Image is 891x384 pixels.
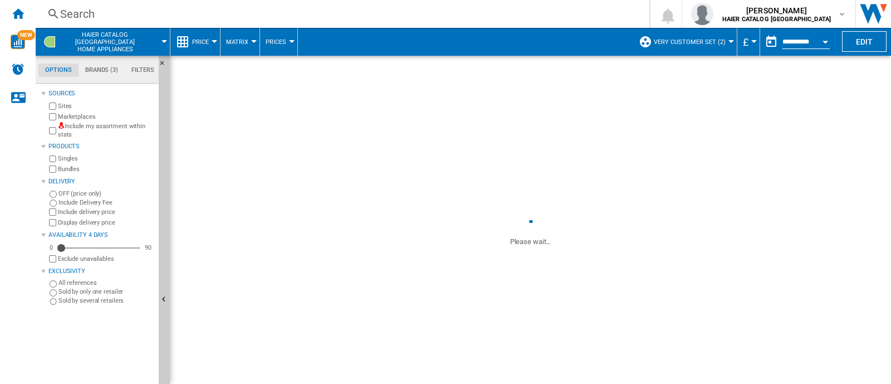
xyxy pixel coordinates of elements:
[58,122,154,139] label: Include my assortment within stats
[58,113,154,121] label: Marketplaces
[58,102,154,110] label: Sites
[48,231,154,240] div: Availability 4 Days
[38,64,79,77] md-tab-item: Options
[125,64,161,77] md-tab-item: Filters
[49,103,56,110] input: Sites
[760,31,782,53] button: md-calendar
[58,242,140,254] md-slider: Availability
[58,279,154,287] label: All references
[58,255,154,263] label: Exclude unavailables
[842,31,887,52] button: Edit
[159,56,172,76] button: Hide
[58,165,154,173] label: Bundles
[743,36,748,48] span: £
[176,28,214,56] div: Price
[11,62,25,76] img: alerts-logo.svg
[50,191,57,198] input: OFF (price only)
[654,28,731,56] button: Very customer set (2)
[79,64,125,77] md-tab-item: Brands (3)
[49,208,56,216] input: Include delivery price
[48,142,154,151] div: Products
[41,28,164,56] div: HAIER CATALOG [GEOGRAPHIC_DATA]Home appliances
[58,189,154,198] label: OFF (price only)
[743,28,754,56] button: £
[737,28,760,56] md-menu: Currency
[50,298,57,305] input: Sold by several retailers
[48,89,154,98] div: Sources
[192,38,209,46] span: Price
[49,155,56,163] input: Singles
[510,237,551,246] ng-transclude: Please wait...
[58,122,65,129] img: mysite-not-bg-18x18.png
[266,28,292,56] button: Prices
[639,28,731,56] div: Very customer set (2)
[49,219,56,226] input: Display delivery price
[58,288,154,296] label: Sold by only one retailer
[58,198,154,207] label: Include Delivery Fee
[49,255,56,263] input: Display delivery price
[722,5,831,16] span: [PERSON_NAME]
[58,154,154,163] label: Singles
[654,38,726,46] span: Very customer set (2)
[17,30,35,40] span: NEW
[48,177,154,186] div: Delivery
[226,38,248,46] span: Matrix
[226,28,254,56] button: Matrix
[50,289,57,296] input: Sold by only one retailer
[49,113,56,120] input: Marketplaces
[815,30,835,50] button: Open calendar
[58,296,154,305] label: Sold by several retailers
[48,267,154,276] div: Exclusivity
[50,280,57,288] input: All references
[58,218,154,227] label: Display delivery price
[60,6,620,22] div: Search
[58,208,154,216] label: Include delivery price
[722,16,831,23] b: HAIER CATALOG [GEOGRAPHIC_DATA]
[142,244,154,252] div: 90
[11,35,25,49] img: wise-card.svg
[47,244,56,252] div: 0
[266,38,286,46] span: Prices
[49,124,56,138] input: Include my assortment within stats
[50,200,57,207] input: Include Delivery Fee
[691,3,713,25] img: profile.jpg
[61,31,149,53] span: HAIER CATALOG UK:Home appliances
[61,28,160,56] button: HAIER CATALOG [GEOGRAPHIC_DATA]Home appliances
[192,28,214,56] button: Price
[49,166,56,173] input: Bundles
